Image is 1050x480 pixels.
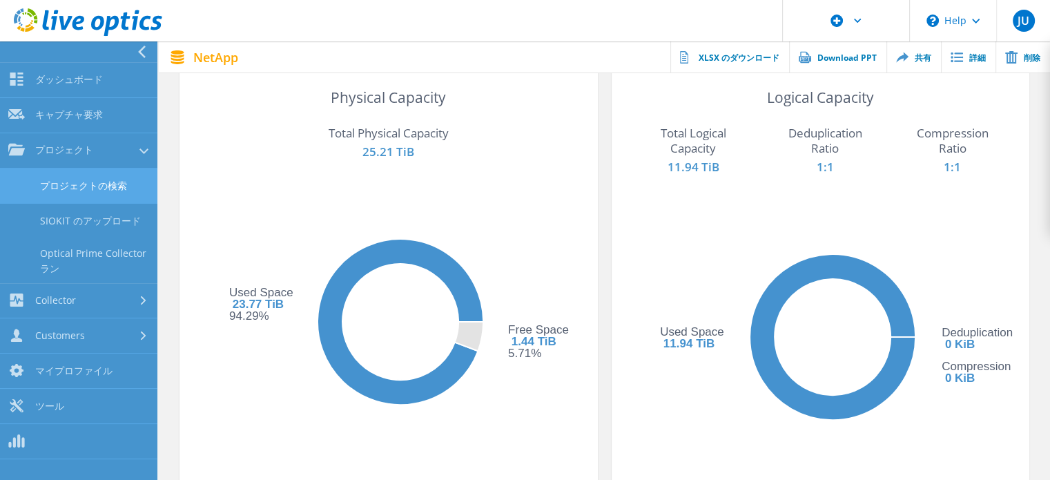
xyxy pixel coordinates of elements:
h3: Logical Capacity [625,87,1016,108]
tspan: Compression [942,360,1011,373]
a: Download PPT [789,41,886,73]
a: 削除 [995,41,1050,73]
tspan: 94.29% [229,309,269,323]
a: XLSX のダウンロード [670,41,789,73]
span: 11.94 TiB [668,159,719,175]
h3: Physical Capacity [193,87,584,108]
tspan: 5.71% [508,347,541,360]
svg: \n [926,15,939,27]
p: Compression Ratio [910,122,995,160]
span: 1:1 [817,159,834,175]
span: NetApp [193,51,238,64]
p: Deduplication Ratio [782,122,868,160]
tspan: Used Space [229,286,293,299]
tspan: 23.77 TiB [233,298,284,311]
a: 共有 [886,41,941,73]
p: Total Logical Capacity [646,122,741,160]
tspan: 0 KiB [944,372,974,385]
tspan: 1.44 TiB [512,335,556,348]
tspan: Free Space [508,323,569,336]
a: Live Optics Dashboard [14,29,162,39]
span: JU [1018,15,1029,26]
p: Total Physical Capacity [214,122,563,144]
tspan: 0 KiB [944,338,974,351]
tspan: Deduplication [942,326,1013,339]
a: 詳細 [941,41,995,73]
tspan: Used Space [660,325,724,338]
span: 1:1 [944,159,961,175]
tspan: 11.94 TiB [663,337,714,350]
span: 25.21 TiB [362,144,414,160]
